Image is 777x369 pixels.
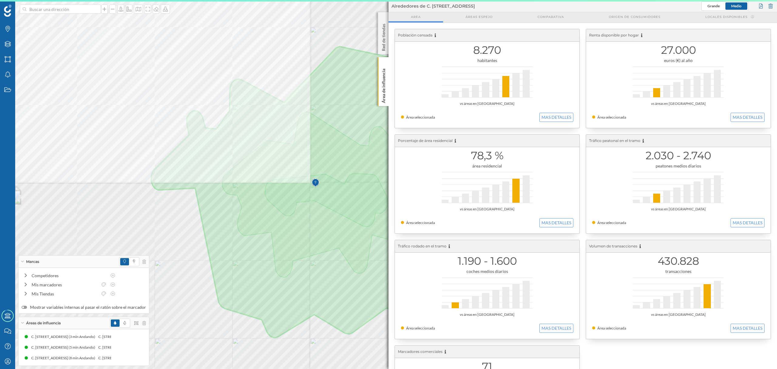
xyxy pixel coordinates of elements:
[406,115,435,119] span: Área seleccionada
[401,101,573,107] div: vs áreas en [GEOGRAPHIC_DATA]
[97,334,165,340] div: C. [STREET_ADDRESS] (3 min Andando)
[592,150,765,161] h1: 2.030 - 2.740
[597,220,626,225] span: Área seleccionada
[609,15,660,19] span: Origen de consumidores
[312,177,319,189] img: Marker
[401,312,573,318] div: vs áreas en [GEOGRAPHIC_DATA]
[30,355,97,361] div: C. [STREET_ADDRESS] (8 min Andando)
[97,344,165,350] div: C. [STREET_ADDRESS] (5 min Andando)
[539,113,573,122] button: MAS DETALLES
[538,15,564,19] span: Comparativa
[705,15,748,19] span: Locales disponibles
[592,57,765,64] div: euros (€) al año
[30,334,97,340] div: C. [STREET_ADDRESS] (3 min Andando)
[26,320,61,326] span: Áreas de influencia
[597,115,626,119] span: Área seleccionada
[12,4,34,10] span: Soporte
[539,218,573,227] button: MAS DETALLES
[4,5,12,17] img: Geoblink Logo
[592,312,765,318] div: vs áreas en [GEOGRAPHIC_DATA]
[539,324,573,333] button: MAS DETALLES
[401,206,573,212] div: vs áreas en [GEOGRAPHIC_DATA]
[406,326,435,330] span: Área seleccionada
[381,66,387,103] p: Área de influencia
[32,272,107,279] div: Competidores
[381,21,387,51] p: Red de tiendas
[411,15,421,19] span: Area
[395,135,579,147] div: Porcentaje de área residencial
[401,150,573,161] h1: 78,3 %
[401,57,573,64] div: habitantes
[592,255,765,267] h1: 430.828
[401,163,573,169] div: área residencial
[466,15,493,19] span: Áreas espejo
[22,304,146,310] label: Mostrar variables internas al pasar el ratón sobre el marcador
[395,346,579,358] div: Marcadores comerciales
[395,240,579,253] div: Tráfico rodado en el tramo
[401,268,573,274] div: coches medios diarios
[592,268,765,274] div: transacciones
[97,355,165,361] div: C. [STREET_ADDRESS] (8 min Andando)
[592,101,765,107] div: vs áreas en [GEOGRAPHIC_DATA]
[731,324,765,333] button: MAS DETALLES
[707,4,720,8] span: Grande
[32,281,98,288] div: Mis marcadores
[592,44,765,56] h1: 27.000
[586,135,771,147] div: Tráfico peatonal en el tramo
[731,113,765,122] button: MAS DETALLES
[406,220,435,225] span: Área seleccionada
[401,44,573,56] h1: 8.270
[392,3,475,9] span: Alrededores de C. [STREET_ADDRESS]
[592,206,765,212] div: vs áreas en [GEOGRAPHIC_DATA]
[30,344,97,350] div: C. [STREET_ADDRESS] (5 min Andando)
[597,326,626,330] span: Área seleccionada
[32,291,98,297] div: Mis Tiendas
[26,259,39,264] span: Marcas
[731,218,765,227] button: MAS DETALLES
[731,4,741,8] span: Medio
[592,163,765,169] div: peatones medios diarios
[401,255,573,267] h1: 1.190 - 1.600
[395,29,579,42] div: Población censada
[586,29,771,42] div: Renta disponible por hogar
[586,240,771,253] div: Volumen de transacciones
